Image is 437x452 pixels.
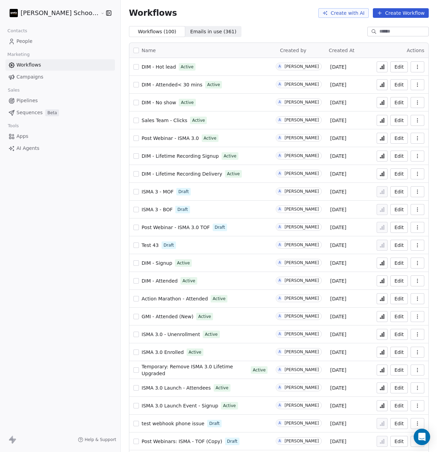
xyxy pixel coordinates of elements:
span: Marketing [4,49,33,60]
span: DIM - Attended [142,278,178,284]
span: Draft [164,242,174,248]
div: A [279,153,281,158]
span: DIM - Hot lead [142,64,176,70]
a: SequencesBeta [5,107,115,118]
span: Active [177,260,190,266]
span: Beta [45,109,59,116]
span: Draft [209,420,220,427]
span: [DATE] [330,117,346,124]
span: Active [224,153,236,159]
div: [PERSON_NAME] [284,82,319,87]
button: Edit [390,133,408,144]
div: A [279,206,281,212]
div: A [279,349,281,355]
div: A [279,367,281,372]
span: Sequences [16,109,43,116]
a: GMI - Attended (New) [142,313,193,320]
button: Edit [390,115,408,126]
button: Edit [390,240,408,251]
span: Active [189,349,201,355]
a: Campaigns [5,71,115,83]
a: DIM - Hot lead [142,63,176,70]
button: Edit [390,61,408,72]
div: A [279,242,281,248]
div: [PERSON_NAME] [284,135,319,140]
div: [PERSON_NAME] [284,421,319,426]
span: Active [181,64,193,70]
span: Active [204,135,216,141]
span: Sales Team - Clicks [142,118,187,123]
span: [DATE] [330,135,346,142]
span: Name [142,47,156,54]
span: Sales [5,85,23,95]
button: Edit [390,79,408,90]
a: Test 43 [142,242,159,249]
span: Active [216,385,228,391]
span: [DATE] [330,384,346,391]
a: People [5,36,115,47]
span: Draft [215,224,225,230]
span: DIM - Lifetime Recording Delivery [142,171,222,177]
span: [DATE] [330,242,346,249]
span: Draft [178,189,189,195]
button: Edit [390,347,408,358]
span: People [16,38,33,45]
div: [PERSON_NAME] [284,278,319,283]
span: Active [198,313,211,320]
div: A [279,117,281,123]
a: Temporary: Remove ISMA 3.0 Lifetime Upgraded [142,363,248,377]
a: Post Webinars: ISMA - TOF (Copy) [142,438,222,445]
div: A [279,224,281,230]
span: ISMA 3.0 Enrolled [142,349,184,355]
div: A [279,313,281,319]
button: Edit [390,400,408,411]
div: A [279,331,281,337]
span: GMI - Attended (New) [142,314,193,319]
button: Edit [390,329,408,340]
span: test webhook phone issue [142,421,204,426]
button: Edit [390,186,408,197]
div: [PERSON_NAME] [284,367,319,372]
a: Edit [390,293,408,304]
a: DIM - No show [142,99,176,106]
span: Workflows [129,8,177,18]
span: [DATE] [330,260,346,266]
a: ISMA 3.0 Enrolled [142,349,184,356]
button: Create Workflow [373,8,429,18]
span: Draft [177,206,188,213]
span: Active [182,278,195,284]
span: Active [227,171,240,177]
div: A [279,99,281,105]
button: Edit [390,382,408,393]
a: Post Webinar - ISMA 3.0 TOF [142,224,210,231]
span: Post Webinar - ISMA 3.0 TOF [142,225,210,230]
span: Active [205,331,217,337]
a: DIM - Lifetime Recording Signup [142,153,219,159]
div: A [279,296,281,301]
button: Edit [390,222,408,233]
a: Post Webinar - ISMA 3.0 [142,135,199,142]
span: Draft [227,438,237,444]
button: Edit [390,204,408,215]
a: ISMA 3.0 Launch - Attendees [142,384,211,391]
span: Active [181,99,193,106]
div: [PERSON_NAME] [284,242,319,247]
span: Help & Support [85,437,116,442]
span: [DATE] [330,224,346,231]
div: A [279,420,281,426]
span: Action Marathon - Attended [142,296,208,301]
button: Edit [390,97,408,108]
div: A [279,278,281,283]
div: [PERSON_NAME] [284,296,319,301]
div: [PERSON_NAME] [284,100,319,105]
div: [PERSON_NAME] [284,171,319,176]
